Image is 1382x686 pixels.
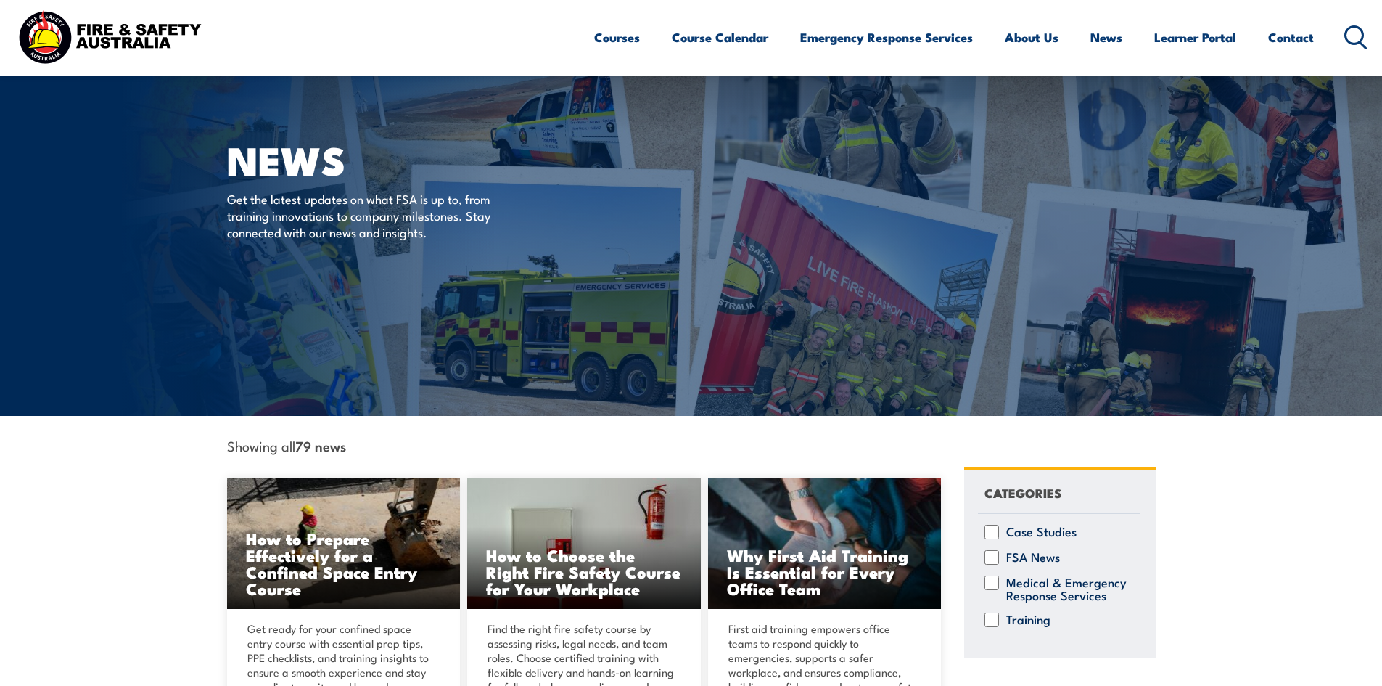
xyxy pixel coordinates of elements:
h1: News [227,142,585,176]
strong: 79 news [295,436,346,455]
p: Get the latest updates on what FSA is up to, from training innovations to company milestones. Sta... [227,190,492,241]
a: Why First Aid Training Is Essential for Every Office Team [708,478,942,609]
a: Contact [1268,18,1314,57]
a: How to Choose the Right Fire Safety Course for Your Workplace [467,478,701,609]
label: Training [1006,613,1050,627]
h4: CATEGORIES [984,483,1061,502]
a: Courses [594,18,640,57]
h3: How to Prepare Effectively for a Confined Space Entry Course [246,530,442,597]
img: pexels-nicholas-lim-1397061-3792575 [227,478,461,609]
img: pexels-jan-van-der-wolf-11680885-19143940 [467,478,701,609]
label: FSA News [1006,550,1060,565]
a: Course Calendar [672,18,768,57]
a: Learner Portal [1154,18,1236,57]
img: pexels-rdne-6519905 [708,478,942,609]
h3: How to Choose the Right Fire Safety Course for Your Workplace [486,547,682,597]
a: About Us [1005,18,1058,57]
a: How to Prepare Effectively for a Confined Space Entry Course [227,478,461,609]
a: Emergency Response Services [800,18,973,57]
label: Medical & Emergency Response Services [1006,576,1133,602]
h3: Why First Aid Training Is Essential for Every Office Team [727,547,923,597]
a: News [1090,18,1122,57]
label: Case Studies [1006,525,1077,539]
span: Showing all [227,438,346,453]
